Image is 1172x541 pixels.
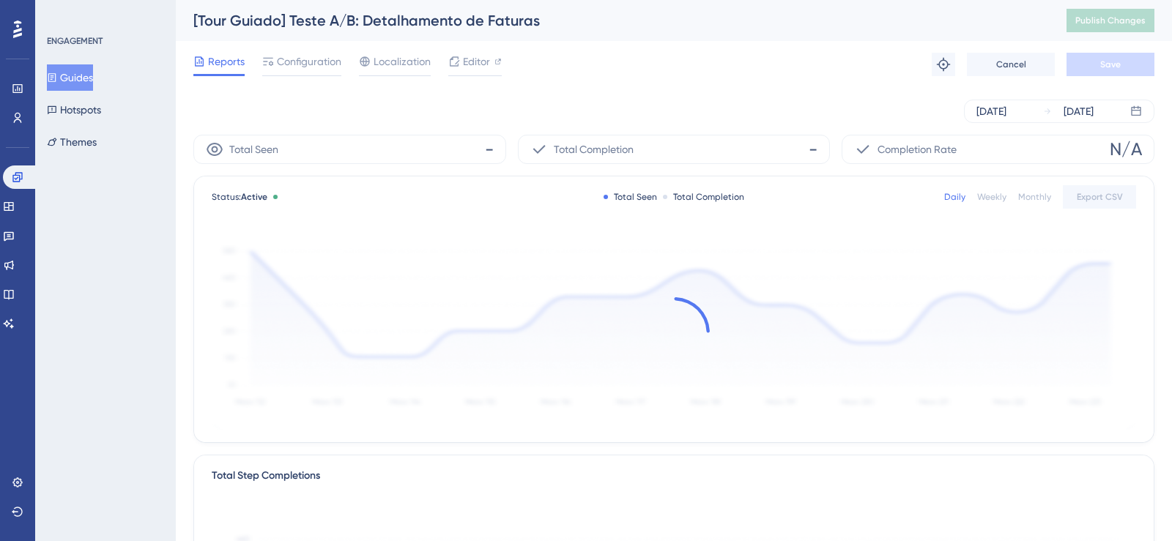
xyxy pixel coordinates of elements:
[47,35,103,47] div: ENGAGEMENT
[212,467,320,485] div: Total Step Completions
[1067,53,1154,76] button: Save
[193,10,1030,31] div: [Tour Guiado] Teste A/B: Detalhamento de Faturas
[996,59,1026,70] span: Cancel
[809,138,817,161] span: -
[208,53,245,70] span: Reports
[977,191,1006,203] div: Weekly
[229,141,278,158] span: Total Seen
[604,191,657,203] div: Total Seen
[663,191,744,203] div: Total Completion
[878,141,957,158] span: Completion Rate
[1075,15,1146,26] span: Publish Changes
[241,192,267,202] span: Active
[1110,138,1142,161] span: N/A
[485,138,494,161] span: -
[1077,191,1123,203] span: Export CSV
[1064,102,1094,120] div: [DATE]
[374,53,431,70] span: Localization
[47,64,93,91] button: Guides
[47,97,101,123] button: Hotspots
[1067,9,1154,32] button: Publish Changes
[463,53,490,70] span: Editor
[944,191,965,203] div: Daily
[1100,59,1121,70] span: Save
[47,129,97,155] button: Themes
[967,53,1055,76] button: Cancel
[976,102,1006,120] div: [DATE]
[1018,191,1051,203] div: Monthly
[277,53,341,70] span: Configuration
[1063,185,1136,209] button: Export CSV
[554,141,634,158] span: Total Completion
[212,191,267,203] span: Status:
